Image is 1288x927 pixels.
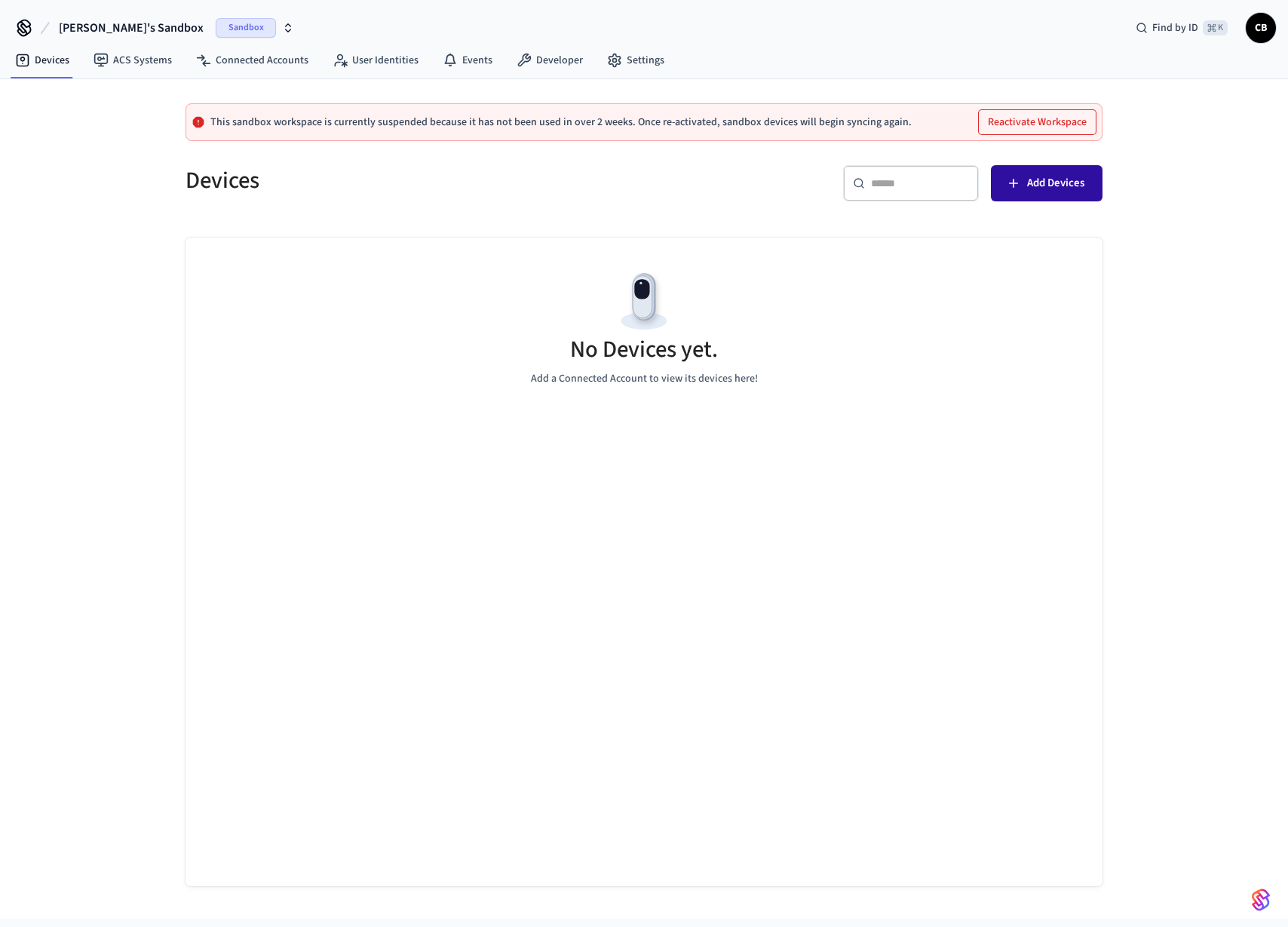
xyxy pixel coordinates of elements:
a: Connected Accounts [184,47,320,74]
a: Events [431,47,504,74]
span: Add Devices [1027,173,1084,193]
span: Find by ID [1152,20,1198,35]
span: [PERSON_NAME]'s Sandbox [59,19,204,37]
a: Devices [3,47,81,74]
button: Reactivate Workspace [979,110,1096,134]
img: SeamLogoGradient.69752ec5.svg [1252,888,1270,912]
h5: No Devices yet. [570,334,718,365]
a: ACS Systems [81,47,184,74]
div: Find by ID⌘ K [1124,14,1240,41]
a: Developer [504,47,595,74]
button: Add Devices [991,165,1102,201]
a: Settings [595,47,676,74]
a: User Identities [320,47,431,74]
img: Devices Empty State [610,268,678,336]
span: CB [1247,14,1274,41]
button: CB [1246,13,1276,43]
p: This sandbox workspace is currently suspended because it has not been used in over 2 weeks. Once ... [210,116,912,128]
span: Sandbox [216,18,276,38]
h5: Devices [186,165,635,196]
span: ⌘ K [1203,20,1228,35]
p: Add a Connected Account to view its devices here! [531,371,758,387]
